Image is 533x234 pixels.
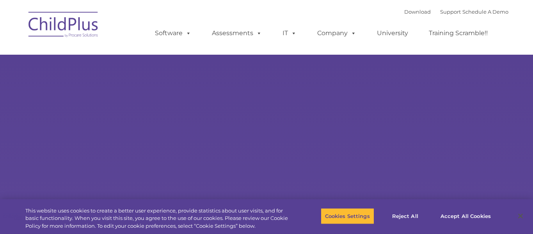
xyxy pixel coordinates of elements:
font: | [404,9,508,15]
a: Software [147,25,199,41]
a: Schedule A Demo [462,9,508,15]
a: Training Scramble!! [421,25,496,41]
button: Accept All Cookies [436,208,495,224]
div: This website uses cookies to create a better user experience, provide statistics about user visit... [25,207,293,230]
a: Assessments [204,25,270,41]
a: Company [309,25,364,41]
a: Support [440,9,461,15]
a: IT [275,25,304,41]
button: Reject All [381,208,430,224]
img: ChildPlus by Procare Solutions [25,6,103,45]
a: Download [404,9,431,15]
button: Close [512,207,529,225]
a: University [369,25,416,41]
button: Cookies Settings [321,208,374,224]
